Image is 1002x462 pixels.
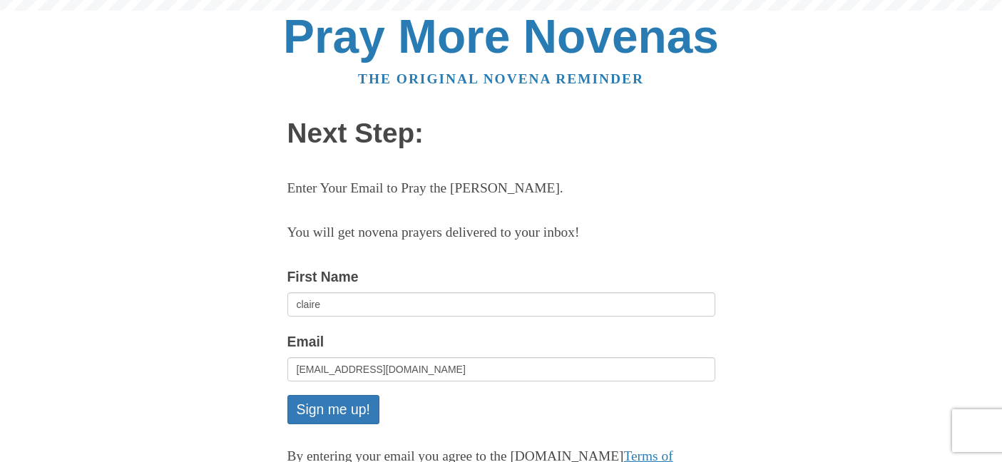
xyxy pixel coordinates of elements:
[283,10,719,63] a: Pray More Novenas
[287,118,715,149] h1: Next Step:
[287,177,715,200] p: Enter Your Email to Pray the [PERSON_NAME].
[287,221,715,245] p: You will get novena prayers delivered to your inbox!
[358,71,644,86] a: The original novena reminder
[287,330,324,354] label: Email
[287,292,715,317] input: Optional
[287,395,379,424] button: Sign me up!
[287,265,359,289] label: First Name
